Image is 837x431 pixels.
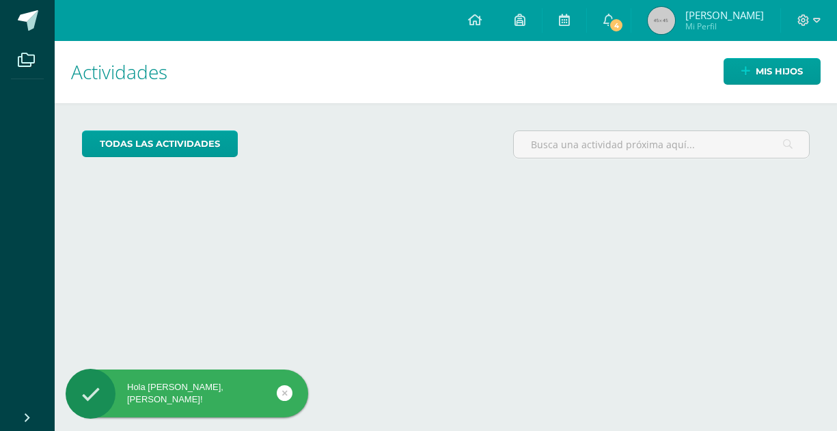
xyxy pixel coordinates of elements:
input: Busca una actividad próxima aquí... [514,131,809,158]
a: todas las Actividades [82,130,238,157]
a: Mis hijos [724,58,821,85]
span: 4 [609,18,624,33]
img: 45x45 [648,7,675,34]
h1: Actividades [71,41,821,103]
div: Hola [PERSON_NAME], [PERSON_NAME]! [66,381,308,406]
span: Mis hijos [756,59,803,84]
span: Mi Perfil [685,20,764,32]
span: [PERSON_NAME] [685,8,764,22]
